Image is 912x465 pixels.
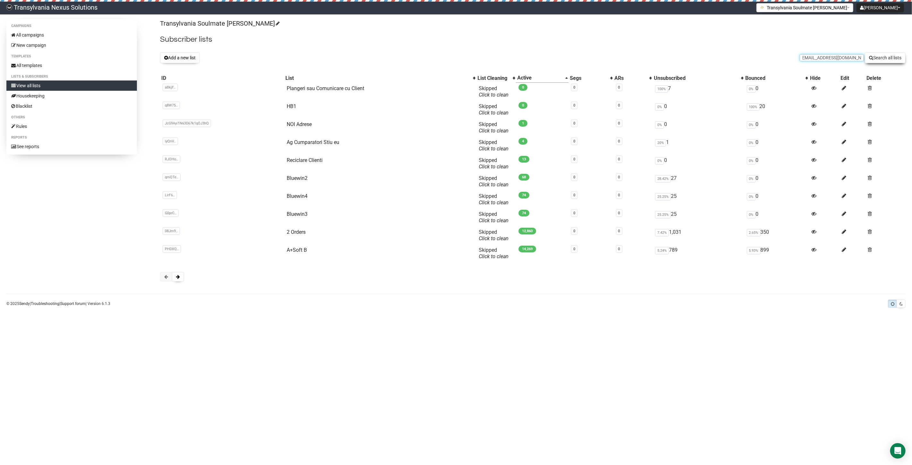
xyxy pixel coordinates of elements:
[618,247,620,251] a: 0
[756,3,853,12] button: Transylvania Soulmate [PERSON_NAME]
[479,164,509,170] a: Click to clean
[519,228,536,234] span: 12,860
[479,92,509,98] a: Click to clean
[6,73,137,80] li: Lists & subscribers
[655,175,671,182] span: 28.42%
[163,102,180,109] span: q8W75..
[6,30,137,40] a: All campaigns
[286,75,470,81] div: List
[618,85,620,89] a: 0
[479,247,509,259] span: Skipped
[744,101,809,119] td: 20
[479,211,509,224] span: Skipped
[653,83,744,101] td: 7
[479,217,509,224] a: Click to clean
[573,229,575,233] a: 0
[744,190,809,208] td: 0
[573,247,575,251] a: 0
[479,229,509,241] span: Skipped
[655,157,664,165] span: 0%
[479,103,509,116] span: Skipped
[60,301,86,306] a: Support forum
[573,121,575,125] a: 0
[865,52,906,63] button: Search all lists
[890,443,906,459] div: Open Intercom Messenger
[573,193,575,197] a: 0
[519,156,529,163] span: 13
[653,137,744,155] td: 1
[857,3,904,12] button: [PERSON_NAME]
[19,301,30,306] a: Sendy
[570,75,607,81] div: Segs
[747,157,756,165] span: 0%
[653,244,744,262] td: 789
[573,157,575,161] a: 0
[287,193,308,199] a: Bluewin4
[6,40,137,50] a: New campaign
[618,157,620,161] a: 0
[744,244,809,262] td: 899
[6,300,110,307] p: © 2025 | | | Version 6.1.3
[6,114,137,121] li: Others
[287,85,365,91] a: Plangeri sau Comunicare cu Client
[160,34,906,45] h2: Subscriber lists
[519,102,528,109] span: 0
[6,22,137,30] li: Campaigns
[744,155,809,173] td: 0
[747,229,761,236] span: 2.65%
[744,226,809,244] td: 350
[655,211,671,218] span: 25.25%
[653,190,744,208] td: 25
[163,209,179,217] span: G0prC..
[747,103,760,111] span: 100%
[744,73,809,83] th: Bounced: No sort applied, activate to apply an ascending sort
[476,73,516,83] th: List Cleaning: No sort applied, activate to apply an ascending sort
[6,134,137,141] li: Reports
[654,75,738,81] div: Unsubscribed
[161,75,283,81] div: ID
[573,175,575,179] a: 0
[479,199,509,206] a: Click to clean
[479,85,509,98] span: Skipped
[655,247,669,254] span: 5.24%
[866,73,906,83] th: Delete: No sort applied, sorting is disabled
[573,139,575,143] a: 0
[163,245,181,253] span: PHDXQ..
[287,157,323,163] a: Reciclare Clienti
[6,4,12,10] img: 586cc6b7d8bc403f0c61b981d947c989
[160,52,200,63] button: Add a new list
[744,137,809,155] td: 0
[479,146,509,152] a: Click to clean
[6,141,137,152] a: See reports
[479,139,509,152] span: Skipped
[573,211,575,215] a: 0
[287,103,297,109] a: HB1
[809,73,839,83] th: Hide: No sort applied, sorting is disabled
[163,84,178,91] span: aBkjF..
[160,73,284,83] th: ID: No sort applied, sorting is disabled
[655,229,669,236] span: 7.42%
[479,182,509,188] a: Click to clean
[747,193,756,200] span: 0%
[573,85,575,89] a: 0
[6,53,137,60] li: Templates
[6,121,137,131] a: Rules
[653,119,744,137] td: 0
[519,138,528,145] span: 4
[744,83,809,101] td: 0
[655,139,666,147] span: 20%
[163,156,180,163] span: RJOHo..
[519,192,529,199] span: 74
[163,138,178,145] span: iyQnV..
[6,101,137,111] a: Blacklist
[163,191,177,199] span: LirF6..
[653,208,744,226] td: 25
[163,120,211,127] span: JcG9Ayi1N63D67k1qOJ3hQ
[760,5,765,10] img: 1.png
[655,103,664,111] span: 0%
[516,73,569,83] th: Active: Ascending sort applied, activate to apply a descending sort
[653,101,744,119] td: 0
[867,75,904,81] div: Delete
[747,211,756,218] span: 0%
[618,229,620,233] a: 0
